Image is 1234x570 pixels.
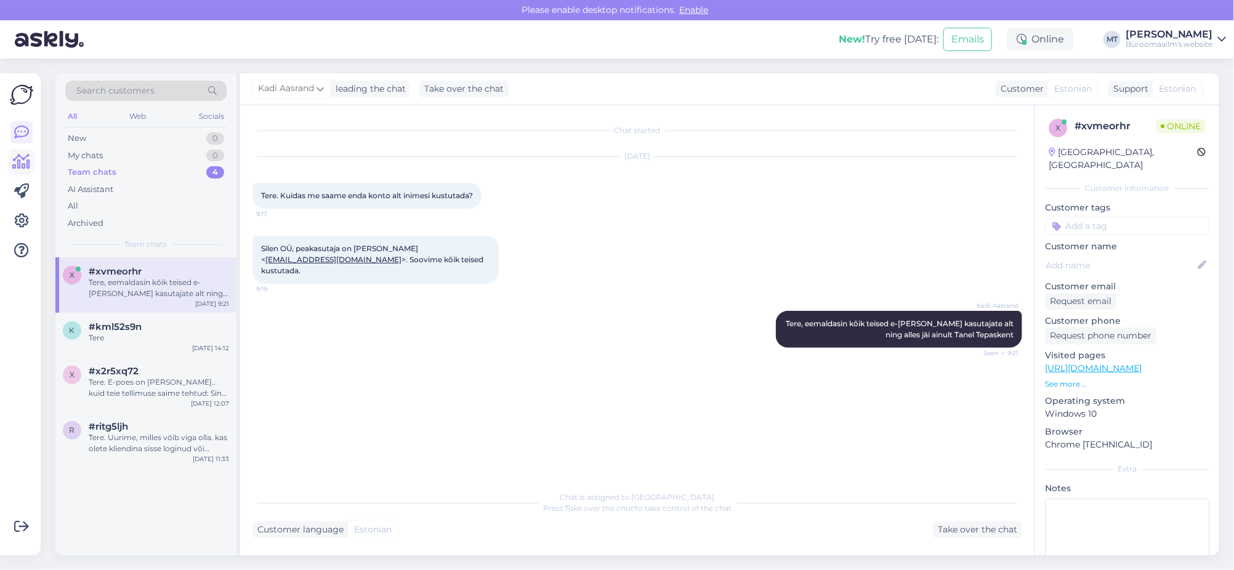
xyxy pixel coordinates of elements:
i: 'Take over the chat' [563,504,635,513]
div: Büroomaailm's website [1126,39,1213,49]
span: Enable [676,4,712,15]
span: Search customers [76,84,155,97]
div: AI Assistant [68,183,113,196]
p: Windows 10 [1045,407,1209,420]
div: Chat started [252,125,1022,136]
a: [URL][DOMAIN_NAME] [1045,363,1142,374]
div: Take over the chat [933,521,1022,538]
div: Socials [196,108,227,124]
span: Estonian [1054,82,1092,95]
span: Team chats [125,239,167,250]
div: My chats [68,150,103,162]
div: [DATE] 11:33 [193,454,229,464]
span: Online [1156,119,1206,133]
span: x [1055,123,1060,132]
span: #xvmeorhr [89,266,142,277]
div: leading the chat [331,82,406,95]
div: Tere. E-poes on [PERSON_NAME].. kuid teie tellimuse saime tehtud: Sinu tellimuse number on: 20002... [89,377,229,399]
input: Add name [1046,259,1195,272]
div: Request email [1045,293,1116,310]
span: Kadi Aasrand [972,301,1018,310]
span: r [70,425,75,435]
p: Visited pages [1045,349,1209,362]
p: Customer phone [1045,315,1209,327]
div: Archived [68,217,103,230]
div: Web [127,108,149,124]
span: Kadi Aasrand [258,82,314,95]
div: MT [1103,31,1121,48]
div: Try free [DATE]: [839,32,938,47]
span: #kml52s9n [89,321,142,332]
p: Notes [1045,482,1209,495]
span: Tere, eemaldasin kõik teised e-[PERSON_NAME] kasutajate alt ning alles jäi ainult Tanel Tepaskent [786,319,1015,339]
span: Press to take control of the chat [543,504,732,513]
a: [PERSON_NAME]Büroomaailm's website [1126,30,1227,49]
b: New! [839,33,865,45]
div: 0 [206,150,224,162]
div: All [68,200,78,212]
span: 9:17 [256,209,302,219]
div: Tere [89,332,229,343]
div: [DATE] 14:12 [192,343,229,353]
div: Tere, eemaldasin kõik teised e-[PERSON_NAME] kasutajate alt ning alles jäi ainult Tanel Tepaskent [89,277,229,299]
div: # xvmeorhr [1075,119,1156,134]
span: #x2r5xq72 [89,366,139,377]
p: Customer tags [1045,201,1209,214]
div: [DATE] 9:21 [195,299,229,308]
div: [PERSON_NAME] [1126,30,1213,39]
div: Customer language [252,523,344,536]
p: Customer name [1045,240,1209,253]
span: Chat is assigned to [GEOGRAPHIC_DATA] [560,492,715,502]
div: Customer information [1045,183,1209,194]
p: Operating system [1045,395,1209,407]
span: Tere. Kuidas me saame enda konto alt inimesi kustutada? [261,191,473,200]
span: x [70,270,75,279]
div: Request phone number [1045,327,1156,344]
div: Tere. Uurime, milles võib viga olla. kas olete kliendina sisse loginud või külalisena? [89,432,229,454]
span: k [70,326,75,335]
input: Add a tag [1045,217,1209,235]
a: [EMAIL_ADDRESS][DOMAIN_NAME] [265,255,401,264]
span: 9:19 [256,284,302,294]
span: Seen ✓ 9:21 [972,348,1018,358]
span: x [70,370,75,379]
p: Chrome [TECHNICAL_ID] [1045,438,1209,451]
div: 0 [206,132,224,145]
div: Customer [996,82,1044,95]
div: 4 [206,166,224,179]
p: See more ... [1045,379,1209,390]
div: Online [1007,28,1074,50]
span: Silen OÜ, peakasutaja on [PERSON_NAME] < >. Soovime kõik teised kustutada. [261,244,485,275]
div: Take over the chat [419,81,509,97]
div: Support [1108,82,1148,95]
p: Customer email [1045,280,1209,293]
div: All [65,108,79,124]
div: Extra [1045,464,1209,475]
span: Estonian [354,523,392,536]
span: #ritg5ljh [89,421,128,432]
p: Browser [1045,425,1209,438]
div: [DATE] 12:07 [191,399,229,408]
span: Estonian [1159,82,1196,95]
div: Team chats [68,166,116,179]
img: Askly Logo [10,83,33,106]
button: Emails [943,28,992,51]
div: [GEOGRAPHIC_DATA], [GEOGRAPHIC_DATA] [1049,146,1197,172]
div: New [68,132,86,145]
div: [DATE] [252,151,1022,162]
